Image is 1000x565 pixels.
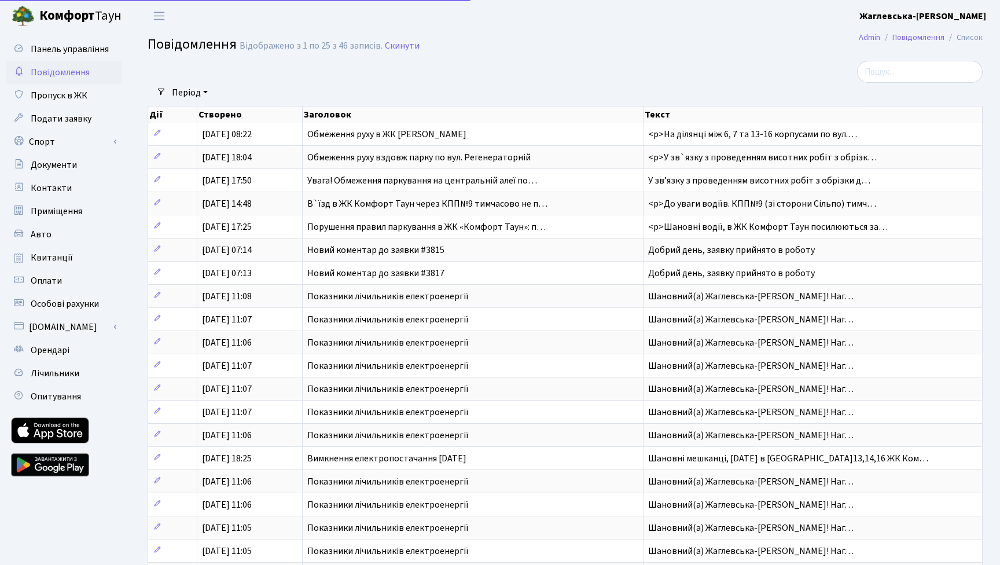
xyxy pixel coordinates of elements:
span: Порушення правил паркування в ЖК «Комфорт Таун»: п… [307,221,546,233]
a: Оплати [6,269,122,292]
span: Оплати [31,274,62,287]
span: [DATE] 11:06 [202,336,252,349]
span: <p>До уваги водіїв. КПП№9 (зі сторони Сільпо) тимч… [648,197,876,210]
b: Жаглевська-[PERSON_NAME] [859,10,986,23]
span: Шановний(а) Жаглевська-[PERSON_NAME]! Наг… [648,313,854,326]
span: Подати заявку [31,112,91,125]
span: Шановний(а) Жаглевська-[PERSON_NAME]! Наг… [648,383,854,395]
a: Документи [6,153,122,177]
a: Квитанції [6,246,122,269]
span: Шановний(а) Жаглевська-[PERSON_NAME]! Наг… [648,290,854,303]
th: Дії [148,107,197,123]
span: [DATE] 11:07 [202,383,252,395]
span: В`їзд в ЖК Комфорт Таун через КПП№9 тимчасово не п… [307,197,547,210]
span: Показники лічильників електроенергії [307,313,469,326]
a: Період [167,83,212,102]
span: Показники лічильників електроенергії [307,290,469,303]
span: Шановний(а) Жаглевська-[PERSON_NAME]! Наг… [648,406,854,419]
span: Контакти [31,182,72,195]
span: Шановний(а) Жаглевська-[PERSON_NAME]! Наг… [648,429,854,442]
span: Шановний(а) Жаглевська-[PERSON_NAME]! Наг… [648,336,854,349]
span: Особові рахунки [31,298,99,310]
div: Відображено з 1 по 25 з 46 записів. [240,41,383,52]
span: [DATE] 18:25 [202,452,252,465]
span: Показники лічильників електроенергії [307,498,469,511]
span: Орендарі [31,344,69,357]
a: Пропуск в ЖК [6,84,122,107]
span: У звʼязку з проведенням висотних робіт з обрізки д… [648,174,870,187]
b: Комфорт [39,6,95,25]
span: [DATE] 11:08 [202,290,252,303]
span: Новий коментар до заявки #3815 [307,244,444,256]
span: Панель управління [31,43,109,56]
span: [DATE] 11:07 [202,406,252,419]
a: Подати заявку [6,107,122,130]
span: [DATE] 08:22 [202,128,252,141]
span: [DATE] 11:06 [202,498,252,511]
span: Добрий день, заявку прийнято в роботу [648,267,815,280]
span: Показники лічильників електроенергії [307,383,469,395]
span: Показники лічильників електроенергії [307,429,469,442]
span: Показники лічильників електроенергії [307,406,469,419]
span: Квитанції [31,251,73,264]
span: Шановний(а) Жаглевська-[PERSON_NAME]! Наг… [648,475,854,488]
span: Увага! Обмеження паркування на центральній алеї по… [307,174,537,187]
a: Контакти [6,177,122,200]
a: Лічильники [6,362,122,385]
span: [DATE] 17:50 [202,174,252,187]
span: Показники лічильників електроенергії [307,336,469,349]
a: Приміщення [6,200,122,223]
span: <p>На ділянці між 6, 7 та 13-16 корпусами по вул.… [648,128,857,141]
a: Особові рахунки [6,292,122,315]
span: Лічильники [31,367,79,380]
span: Шановний(а) Жаглевська-[PERSON_NAME]! Наг… [648,522,854,534]
a: Опитування [6,385,122,408]
span: [DATE] 07:14 [202,244,252,256]
a: Панель управління [6,38,122,61]
span: Таун [39,6,122,26]
th: Створено [197,107,303,123]
span: [DATE] 11:07 [202,359,252,372]
span: [DATE] 11:06 [202,475,252,488]
span: [DATE] 11:07 [202,313,252,326]
span: Показники лічильників електроенергії [307,522,469,534]
span: Новий коментар до заявки #3817 [307,267,444,280]
span: Показники лічильників електроенергії [307,545,469,557]
span: Опитування [31,390,81,403]
span: Пропуск в ЖК [31,89,87,102]
span: Показники лічильників електроенергії [307,475,469,488]
a: Спорт [6,130,122,153]
span: [DATE] 18:04 [202,151,252,164]
span: Добрий день, заявку прийнято в роботу [648,244,815,256]
span: [DATE] 14:48 [202,197,252,210]
span: [DATE] 07:13 [202,267,252,280]
span: Показники лічильників електроенергії [307,359,469,372]
span: [DATE] 11:05 [202,522,252,534]
span: Обмеження руху в ЖК [PERSON_NAME] [307,128,466,141]
span: Повідомлення [31,66,90,79]
span: Обмеження руху вздовж парку по вул. Регенераторній [307,151,531,164]
a: [DOMAIN_NAME] [6,315,122,339]
span: [DATE] 11:06 [202,429,252,442]
a: Скинути [385,41,420,52]
span: Вимкнення електропостачання [DATE] [307,452,466,465]
span: <p>У зв`язку з проведенням висотних робіт з обрізк… [648,151,877,164]
span: Шановні мешканці, [DATE] в [GEOGRAPHIC_DATA]13,14,16 ЖК Ком… [648,452,928,465]
span: Повідомлення [148,34,237,54]
span: Приміщення [31,205,82,218]
nav: breadcrumb [841,25,1000,50]
span: Шановний(а) Жаглевська-[PERSON_NAME]! Наг… [648,545,854,557]
span: <p>Шановні водії, в ЖК Комфорт Таун посилюються за… [648,221,888,233]
span: Авто [31,228,52,241]
input: Пошук... [857,61,983,83]
button: Переключити навігацію [145,6,174,25]
a: Повідомлення [892,31,944,43]
span: Шановний(а) Жаглевська-[PERSON_NAME]! Наг… [648,359,854,372]
span: [DATE] 17:25 [202,221,252,233]
li: Список [944,31,983,44]
a: Орендарі [6,339,122,362]
a: Жаглевська-[PERSON_NAME] [859,9,986,23]
a: Admin [859,31,880,43]
span: Документи [31,159,77,171]
a: Авто [6,223,122,246]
